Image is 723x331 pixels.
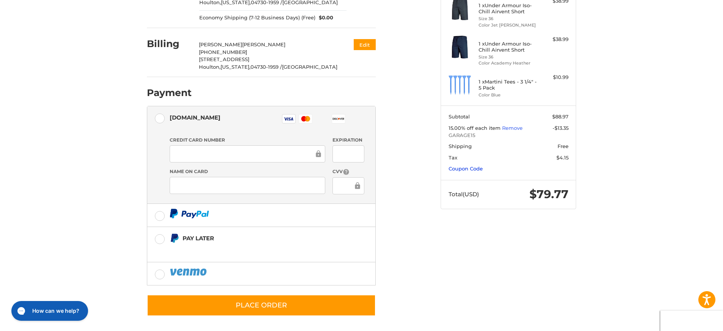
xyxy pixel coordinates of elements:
[250,64,282,70] span: 04730-1959 /
[479,41,537,53] h4: 1 x Under Armour Iso-Chill Airvent Short
[315,14,334,22] span: $0.00
[529,187,569,201] span: $79.77
[199,56,249,62] span: [STREET_ADDRESS]
[147,38,191,50] h2: Billing
[332,137,364,143] label: Expiration
[502,125,523,131] a: Remove
[242,41,285,47] span: [PERSON_NAME]
[199,41,242,47] span: [PERSON_NAME]
[170,267,208,277] img: PayPal icon
[479,60,537,66] li: Color Academy Heather
[221,64,250,70] span: [US_STATE],
[479,2,537,15] h4: 1 x Under Armour Iso-Chill Airvent Short
[282,64,337,70] span: [GEOGRAPHIC_DATA]
[8,298,90,323] iframe: Gorgias live chat messenger
[449,154,457,161] span: Tax
[170,233,179,243] img: Pay Later icon
[332,168,364,175] label: CVV
[199,14,315,22] span: Economy Shipping (7-12 Business Days) (Free)
[553,125,569,131] span: -$13.35
[170,209,209,218] img: PayPal icon
[170,111,221,124] div: [DOMAIN_NAME]
[556,154,569,161] span: $4.15
[170,137,325,143] label: Credit Card Number
[539,36,569,43] div: $38.99
[147,295,376,316] button: Place Order
[183,232,328,244] div: Pay Later
[449,113,470,120] span: Subtotal
[660,311,723,331] iframe: Google Customer Reviews
[479,92,537,98] li: Color Blue
[479,54,537,60] li: Size 36
[479,16,537,22] li: Size 36
[170,246,328,253] iframe: PayPal Message 1
[449,165,483,172] a: Coupon Code
[552,113,569,120] span: $88.97
[147,87,192,99] h2: Payment
[354,39,376,50] button: Edit
[479,22,537,28] li: Color Jet [PERSON_NAME]
[449,132,569,139] span: GARAGE15
[170,168,325,175] label: Name on Card
[449,125,502,131] span: 15.00% off each item
[539,74,569,81] div: $10.99
[199,49,247,55] span: [PHONE_NUMBER]
[449,143,472,149] span: Shipping
[199,64,221,70] span: Houlton,
[558,143,569,149] span: Free
[479,79,537,91] h4: 1 x Martini Tees - 3 1/4" - 5 Pack
[449,191,479,198] span: Total (USD)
